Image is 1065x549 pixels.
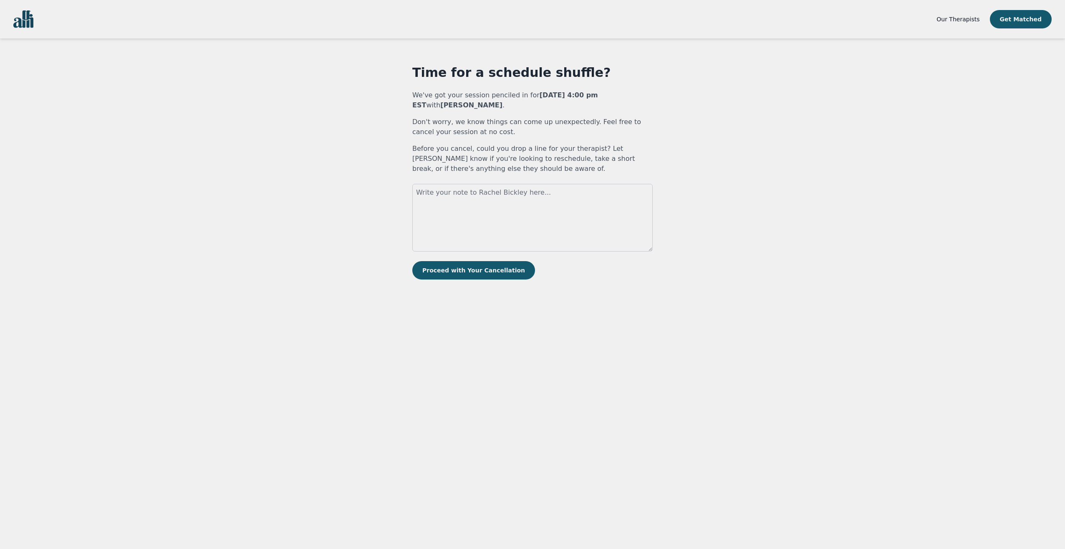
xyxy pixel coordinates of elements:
a: Our Therapists [936,14,979,24]
img: alli logo [13,10,33,28]
p: Don't worry, we know things can come up unexpectedly. Feel free to cancel your session at no cost. [412,117,653,137]
b: [PERSON_NAME] [440,101,502,109]
button: Get Matched [990,10,1052,28]
p: Before you cancel, could you drop a line for your therapist? Let [PERSON_NAME] know if you're loo... [412,144,653,174]
span: Our Therapists [936,16,979,23]
p: We've got your session penciled in for with . [412,90,653,110]
button: Proceed with Your Cancellation [412,261,535,280]
h1: Time for a schedule shuffle? [412,65,653,80]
